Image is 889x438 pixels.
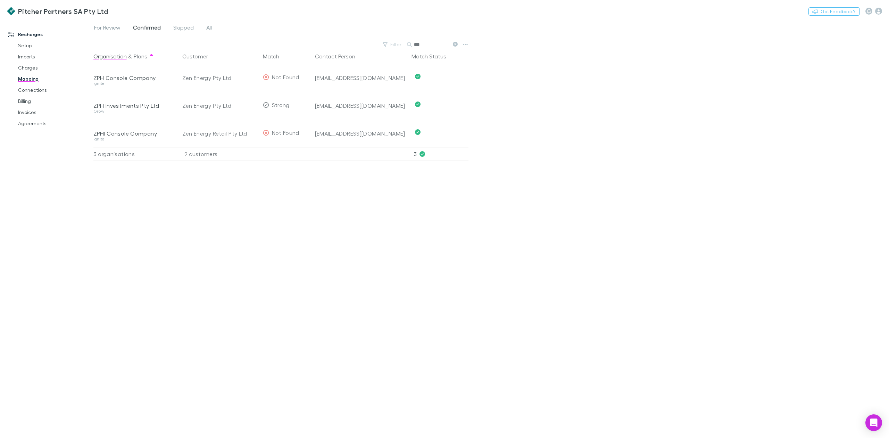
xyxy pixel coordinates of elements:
[11,84,99,96] a: Connections
[182,64,257,92] div: Zen Energy Pty Ltd
[1,29,99,40] a: Recharges
[173,24,194,33] span: Skipped
[379,40,406,49] button: Filter
[93,49,127,63] button: Organisation
[272,129,299,136] span: Not Found
[808,7,860,16] button: Got Feedback?
[415,129,421,135] svg: Confirmed
[7,7,15,15] img: Pitcher Partners SA Pty Ltd's Logo
[315,102,406,109] div: [EMAIL_ADDRESS][DOMAIN_NAME]
[11,118,99,129] a: Agreements
[315,74,406,81] div: [EMAIL_ADDRESS][DOMAIN_NAME]
[93,109,174,113] div: Grow
[182,49,216,63] button: Customer
[18,7,108,15] h3: Pitcher Partners SA Pty Ltd
[11,51,99,62] a: Imports
[11,107,99,118] a: Invoices
[315,49,364,63] button: Contact Person
[133,24,161,33] span: Confirmed
[93,102,174,109] div: ZPH Investments Pty Ltd
[272,74,299,80] span: Not Found
[415,74,421,79] svg: Confirmed
[315,130,406,137] div: [EMAIL_ADDRESS][DOMAIN_NAME]
[11,96,99,107] a: Billing
[93,49,174,63] div: &
[182,92,257,120] div: Zen Energy Pty Ltd
[93,137,174,141] div: Ignite
[415,102,421,107] svg: Confirmed
[182,120,257,147] div: Zen Energy Retail Pty Ltd
[412,49,455,63] button: Match Status
[3,3,112,19] a: Pitcher Partners SA Pty Ltd
[93,81,174,86] div: Ignite
[93,74,174,81] div: ZPH Console Company
[177,147,260,161] div: 2 customers
[94,24,121,33] span: For Review
[11,73,99,84] a: Mapping
[865,414,882,431] div: Open Intercom Messenger
[11,40,99,51] a: Setup
[93,130,174,137] div: ZPHI Console Company
[272,102,290,108] span: Strong
[93,147,177,161] div: 3 organisations
[206,24,212,33] span: All
[414,147,468,161] p: 3
[11,62,99,73] a: Charges
[263,49,288,63] button: Match
[134,49,147,63] button: Plans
